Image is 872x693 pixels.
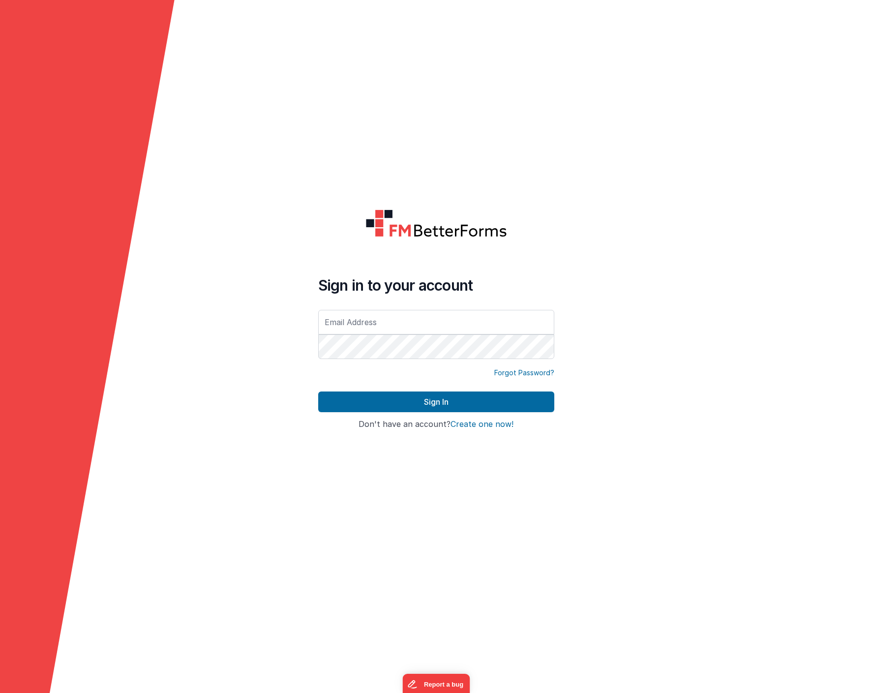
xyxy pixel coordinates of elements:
button: Create one now! [451,420,513,429]
h4: Don't have an account? [318,420,554,429]
a: Forgot Password? [494,368,554,378]
button: Sign In [318,392,554,412]
h4: Sign in to your account [318,276,554,294]
input: Email Address [318,310,554,334]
